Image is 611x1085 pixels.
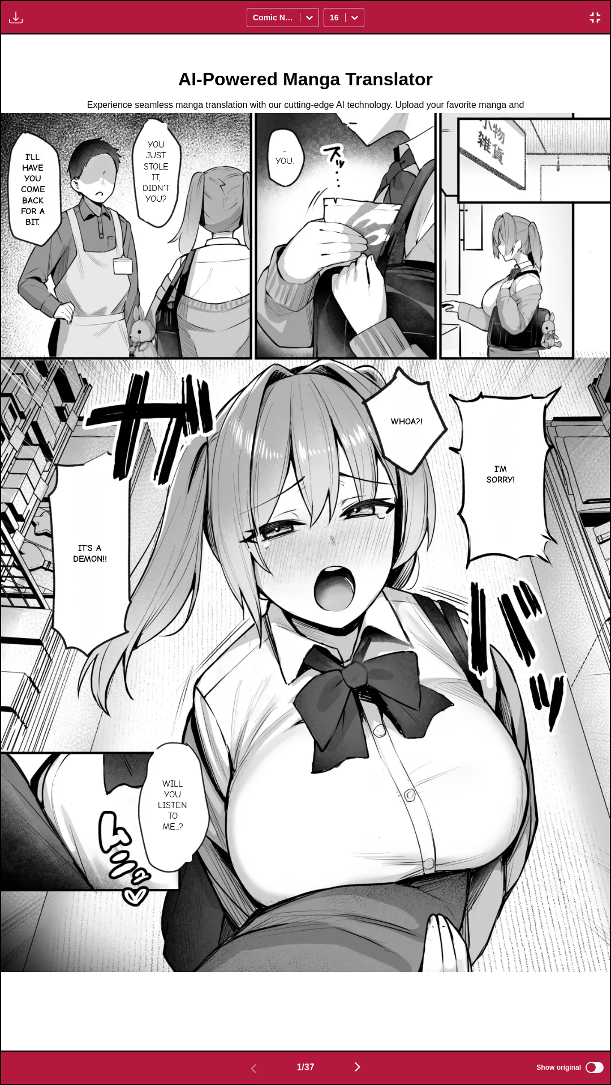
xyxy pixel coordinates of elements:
img: Next page [351,1060,364,1074]
p: It's a demon!! [71,541,109,567]
img: Previous page [247,1062,260,1075]
img: Download translated images [9,11,23,24]
p: I'm sorry! [484,462,517,488]
p: Whoa?! [389,414,425,429]
p: - You. [273,143,296,169]
input: Show original [586,1062,604,1073]
p: I'll have you come back for a bit. [14,150,52,230]
p: You just stole it, didn't you? [140,137,172,207]
p: Will you listen to me...? [156,776,190,835]
span: Show original [536,1064,581,1071]
span: 1 / 37 [296,1062,314,1073]
img: Manga Panel [1,113,610,972]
